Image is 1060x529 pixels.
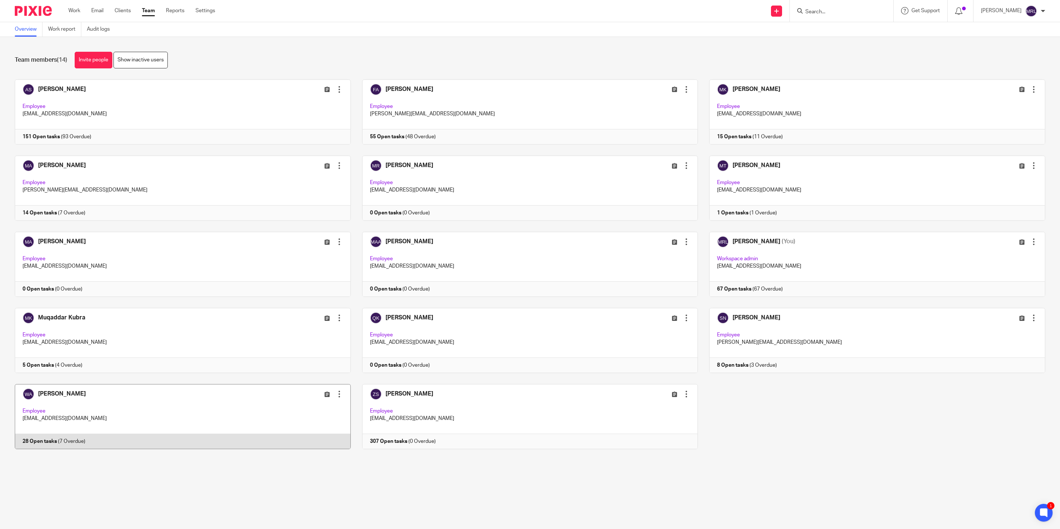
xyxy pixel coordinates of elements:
a: Email [91,7,103,14]
a: Reports [166,7,184,14]
a: Work [68,7,80,14]
a: Team [142,7,155,14]
h1: Team members [15,56,67,64]
a: Work report [48,22,81,37]
span: (14) [57,57,67,63]
img: svg%3E [1025,5,1037,17]
img: Pixie [15,6,52,16]
input: Search [805,9,871,16]
a: Overview [15,22,43,37]
a: Invite people [75,52,112,68]
span: Get Support [911,8,940,13]
div: 1 [1047,502,1054,509]
a: Audit logs [87,22,115,37]
a: Settings [196,7,215,14]
p: [PERSON_NAME] [981,7,1022,14]
a: Clients [115,7,131,14]
a: Show inactive users [113,52,168,68]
